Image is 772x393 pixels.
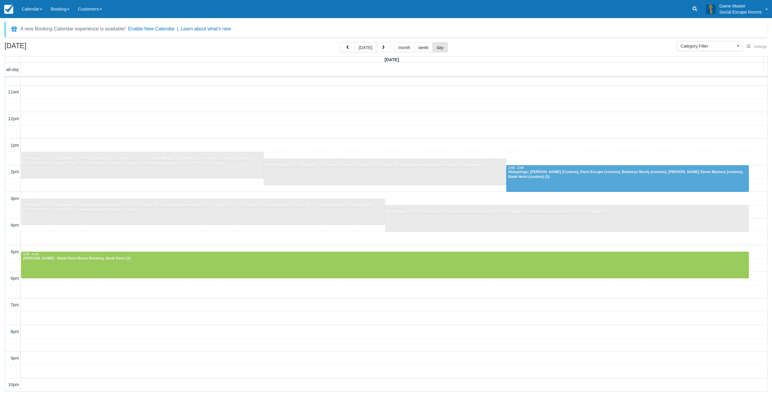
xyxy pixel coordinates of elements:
[23,256,747,261] div: [PERSON_NAME] - Bank Heist Room Booking, Bank Heist (2)
[23,199,39,203] span: 3:15 - 4:15
[754,45,767,49] span: Settings
[394,42,415,52] button: month
[385,205,749,232] a: 3:30 - 4:30Hotsprings; [PERSON_NAME] - Bank Heist Room Booking, [PERSON_NAME] Room Booking, Bank ...
[6,67,19,72] span: all-day
[11,249,19,254] span: 5pm
[21,252,749,278] a: 5:15 - 6:15[PERSON_NAME] - Bank Heist Room Booking, Bank Heist (2)
[384,57,399,62] span: [DATE]
[181,26,231,31] a: Learn about what's new
[23,203,383,213] div: Hotsprings; [PERSON_NAME] Booty Room Booking, [GEOGRAPHIC_DATA] Escape Room Booking, [GEOGRAPHIC_...
[706,4,716,14] img: A3
[508,166,524,170] span: 2:00 - 3:00
[743,42,770,51] button: Settings
[387,206,403,209] span: 3:30 - 4:30
[177,26,178,31] span: |
[264,158,506,185] a: 1:45 - 2:45Hotsprings; [PERSON_NAME] - Bank Heist Room Booking, [PERSON_NAME] Room Booking, Bank ...
[8,382,19,387] span: 10pm
[4,5,13,14] img: checkfront-main-nav-mini-logo.png
[11,169,19,174] span: 2pm
[128,26,175,32] button: Enable New Calendar
[506,165,749,192] a: 2:00 - 3:00Hotsprings; [PERSON_NAME] (Custom), Paris Escape (custom), Bellamys Booty (custom), [P...
[21,198,385,225] a: 3:15 - 4:15Hotsprings; [PERSON_NAME] Booty Room Booking, [GEOGRAPHIC_DATA] Escape Room Booking, [...
[11,143,19,148] span: 1pm
[11,329,19,334] span: 8pm
[23,153,39,156] span: 1:30 - 2:30
[23,157,262,166] div: Hotsprings; [PERSON_NAME] - [PERSON_NAME] Street Mystery, [PERSON_NAME][GEOGRAPHIC_DATA] Mystery ...
[508,170,747,179] div: Hotsprings; [PERSON_NAME] (Custom), Paris Escape (custom), Bellamys Booty (custom), [PERSON_NAME]...
[432,42,448,52] button: day
[265,163,504,168] div: Hotsprings; [PERSON_NAME] - Bank Heist Room Booking, [PERSON_NAME] Room Booking, Bank Heist, [PER...
[266,159,281,163] span: 1:45 - 2:45
[719,3,762,9] p: Game Master
[681,43,735,49] span: Category Filter
[677,41,743,51] button: Category Filter
[8,89,19,94] span: 11am
[387,210,747,215] div: Hotsprings; [PERSON_NAME] - Bank Heist Room Booking, [PERSON_NAME] Room Booking, Bank Heist, [PER...
[23,253,39,256] span: 5:15 - 6:15
[719,9,762,15] p: Social Escape Rooms
[354,42,376,52] button: [DATE]
[8,116,19,121] span: 12pm
[20,25,126,33] div: A new Booking Calendar experience is available!
[11,302,19,307] span: 7pm
[11,356,19,360] span: 9pm
[11,276,19,281] span: 6pm
[11,196,19,201] span: 3pm
[5,42,81,53] h2: [DATE]
[21,152,264,178] a: 1:30 - 2:30Hotsprings; [PERSON_NAME] - [PERSON_NAME] Street Mystery, [PERSON_NAME][GEOGRAPHIC_DAT...
[11,223,19,227] span: 4pm
[414,42,433,52] button: week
